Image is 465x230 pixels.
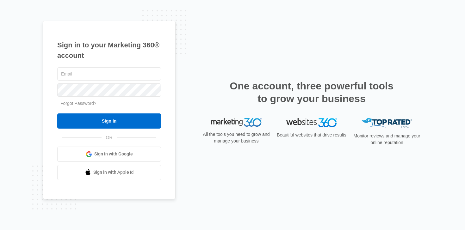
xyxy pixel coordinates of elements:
[60,101,96,106] a: Forgot Password?
[211,118,262,127] img: Marketing 360
[93,169,134,176] span: Sign in with Apple Id
[286,118,337,127] img: Websites 360
[57,165,161,180] a: Sign in with Apple Id
[276,132,347,138] p: Beautiful websites that drive results
[94,151,133,157] span: Sign in with Google
[362,118,412,129] img: Top Rated Local
[57,40,161,61] h1: Sign in to your Marketing 360® account
[228,80,395,105] h2: One account, three powerful tools to grow your business
[57,147,161,162] a: Sign in with Google
[102,134,117,141] span: OR
[57,113,161,129] input: Sign In
[351,133,422,146] p: Monitor reviews and manage your online reputation
[201,131,272,144] p: All the tools you need to grow and manage your business
[57,67,161,81] input: Email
